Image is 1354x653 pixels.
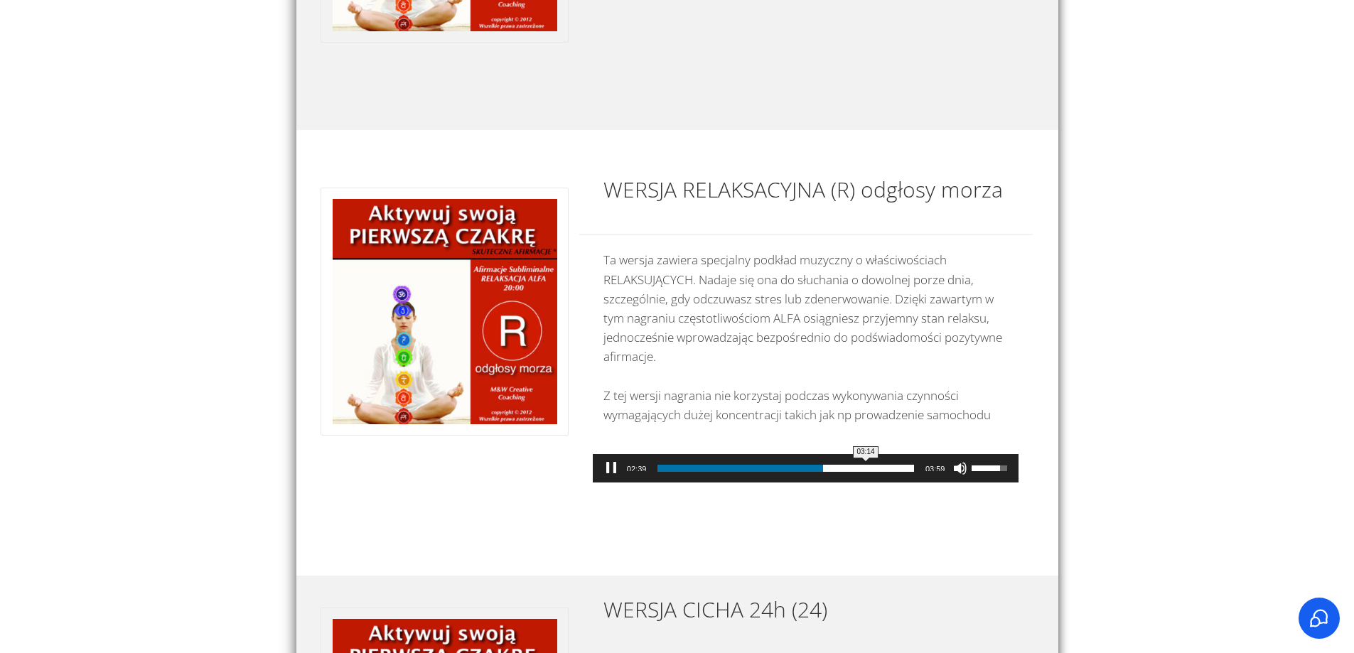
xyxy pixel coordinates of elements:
h4: WERSJA RELAKSACYJNA (R) odgłosy morza [603,175,1009,219]
p: Ta wersja zawiera specjalny podkład muzyczny o właściwościach RELAKSUJĄCYCH. Nadaje się ona do sł... [603,250,1009,438]
button: Zatrzymaj [604,461,618,475]
div: Odtwarzacz plików dźwiękowych [593,454,1019,482]
button: Wycisz [953,461,967,475]
img: 1-CZAKRA-R-morze [333,199,557,423]
a: Suwak głośności [972,454,1011,480]
span: 03:59 [925,465,945,473]
span: 02:39 [627,465,647,473]
h4: WERSJA CICHA 24h (24) [603,595,1009,639]
span: 03:14 [855,448,876,455]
